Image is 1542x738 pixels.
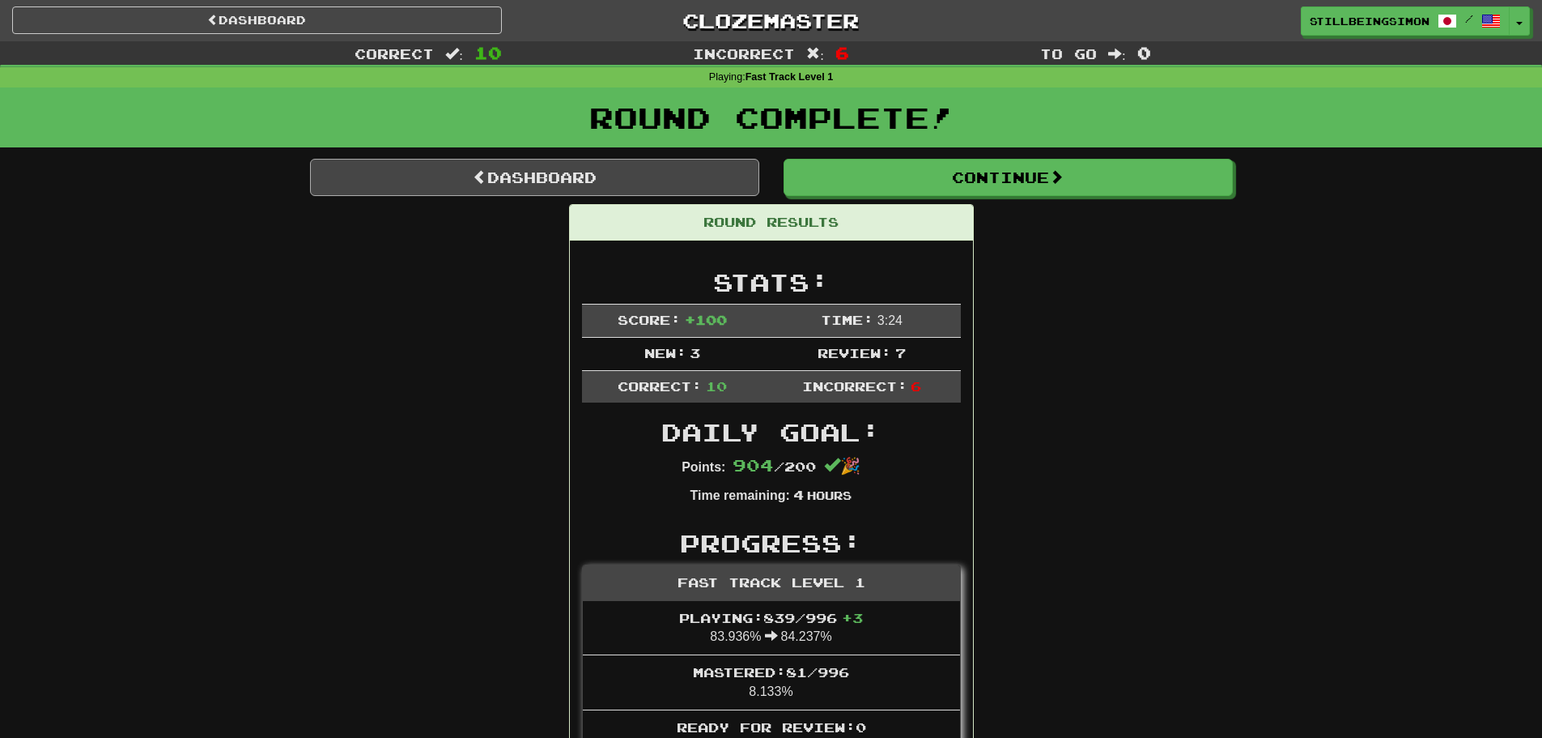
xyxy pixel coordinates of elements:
[570,205,973,241] div: Round Results
[618,312,681,327] span: Score:
[877,314,903,327] span: 3 : 24
[1301,6,1510,36] a: StillBeingSimon /
[445,47,463,61] span: :
[690,345,700,360] span: 3
[355,45,434,62] span: Correct
[784,159,1233,196] button: Continue
[1465,13,1473,24] span: /
[842,610,863,625] span: + 3
[895,345,906,360] span: 7
[693,664,849,680] span: Mastered: 81 / 996
[677,719,866,735] span: Ready for Review: 0
[793,487,804,502] span: 4
[1137,43,1151,62] span: 0
[644,345,686,360] span: New:
[582,530,961,557] h2: Progress:
[583,655,960,710] li: 8.133%
[1108,47,1126,61] span: :
[733,455,774,475] span: 904
[474,43,502,62] span: 10
[679,610,863,625] span: Playing: 839 / 996
[835,43,849,62] span: 6
[583,601,960,656] li: 83.936% 84.237%
[824,457,860,475] span: 🎉
[1310,14,1429,28] span: StillBeingSimon
[821,312,873,327] span: Time:
[911,378,921,394] span: 6
[685,312,727,327] span: + 100
[1040,45,1097,62] span: To go
[802,378,907,394] span: Incorrect:
[706,378,727,394] span: 10
[807,488,852,502] small: Hours
[733,459,816,474] span: / 200
[582,419,961,446] h2: Daily Goal:
[693,45,795,62] span: Incorrect
[582,269,961,296] h2: Stats:
[806,47,824,61] span: :
[526,6,1016,35] a: Clozemaster
[310,159,759,196] a: Dashboard
[583,565,960,601] div: Fast Track Level 1
[6,101,1536,134] h1: Round Complete!
[746,71,834,83] strong: Fast Track Level 1
[818,345,891,360] span: Review:
[682,460,725,474] strong: Points:
[12,6,502,34] a: Dashboard
[618,378,702,394] span: Correct:
[690,488,790,502] strong: Time remaining:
